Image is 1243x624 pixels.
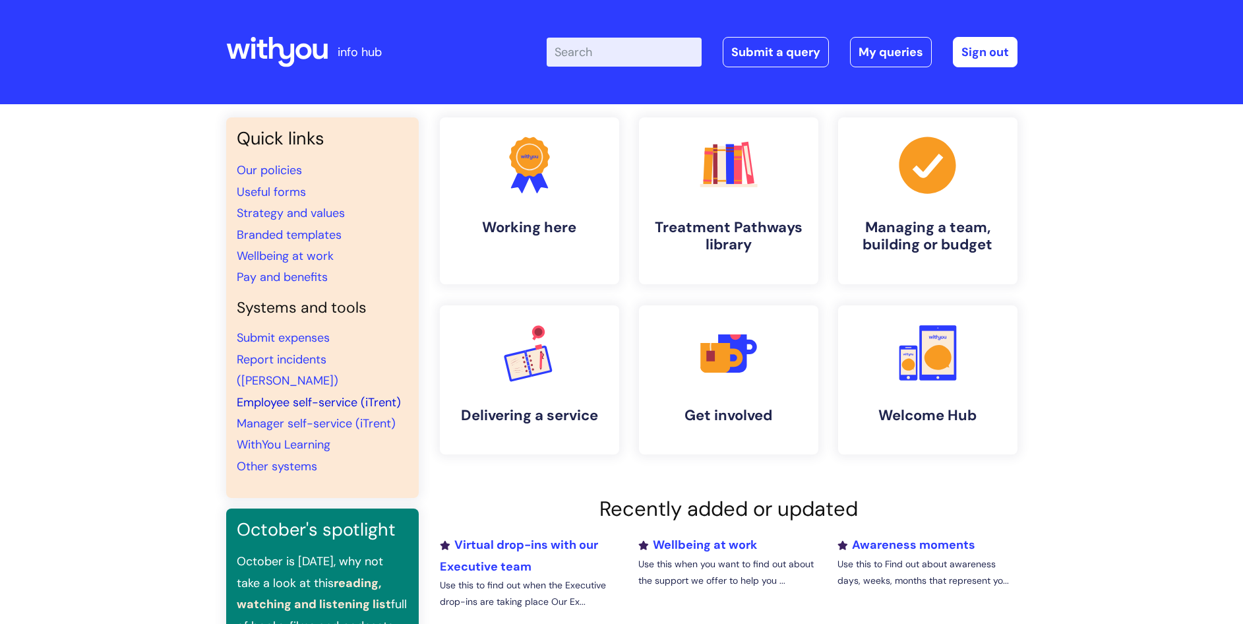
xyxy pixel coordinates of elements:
[450,219,609,236] h4: Working here
[440,577,619,610] p: Use this to find out when the Executive drop-ins are taking place Our Ex...
[237,458,317,474] a: Other systems
[837,556,1017,589] p: Use this to Find out about awareness days, weeks, months that represent yo...
[237,352,338,389] a: Report incidents ([PERSON_NAME])
[650,219,808,254] h4: Treatment Pathways library
[338,42,382,63] p: info hub
[850,37,932,67] a: My queries
[237,269,328,285] a: Pay and benefits
[639,305,818,454] a: Get involved
[440,537,598,574] a: Virtual drop-ins with our Executive team
[237,227,342,243] a: Branded templates
[237,416,396,431] a: Manager self-service (iTrent)
[849,407,1007,424] h4: Welcome Hub
[440,117,619,284] a: Working here
[237,519,408,540] h3: October's spotlight
[650,407,808,424] h4: Get involved
[237,330,330,346] a: Submit expenses
[838,305,1017,454] a: Welcome Hub
[638,537,757,553] a: Wellbeing at work
[723,37,829,67] a: Submit a query
[838,117,1017,284] a: Managing a team, building or budget
[638,556,818,589] p: Use this when you want to find out about the support we offer to help you ...
[953,37,1017,67] a: Sign out
[237,299,408,317] h4: Systems and tools
[639,117,818,284] a: Treatment Pathways library
[237,184,306,200] a: Useful forms
[237,394,401,410] a: Employee self-service (iTrent)
[450,407,609,424] h4: Delivering a service
[440,497,1017,521] h2: Recently added or updated
[547,37,1017,67] div: | -
[547,38,702,67] input: Search
[440,305,619,454] a: Delivering a service
[837,537,975,553] a: Awareness moments
[237,162,302,178] a: Our policies
[237,248,334,264] a: Wellbeing at work
[849,219,1007,254] h4: Managing a team, building or budget
[237,128,408,149] h3: Quick links
[237,437,330,452] a: WithYou Learning
[237,205,345,221] a: Strategy and values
